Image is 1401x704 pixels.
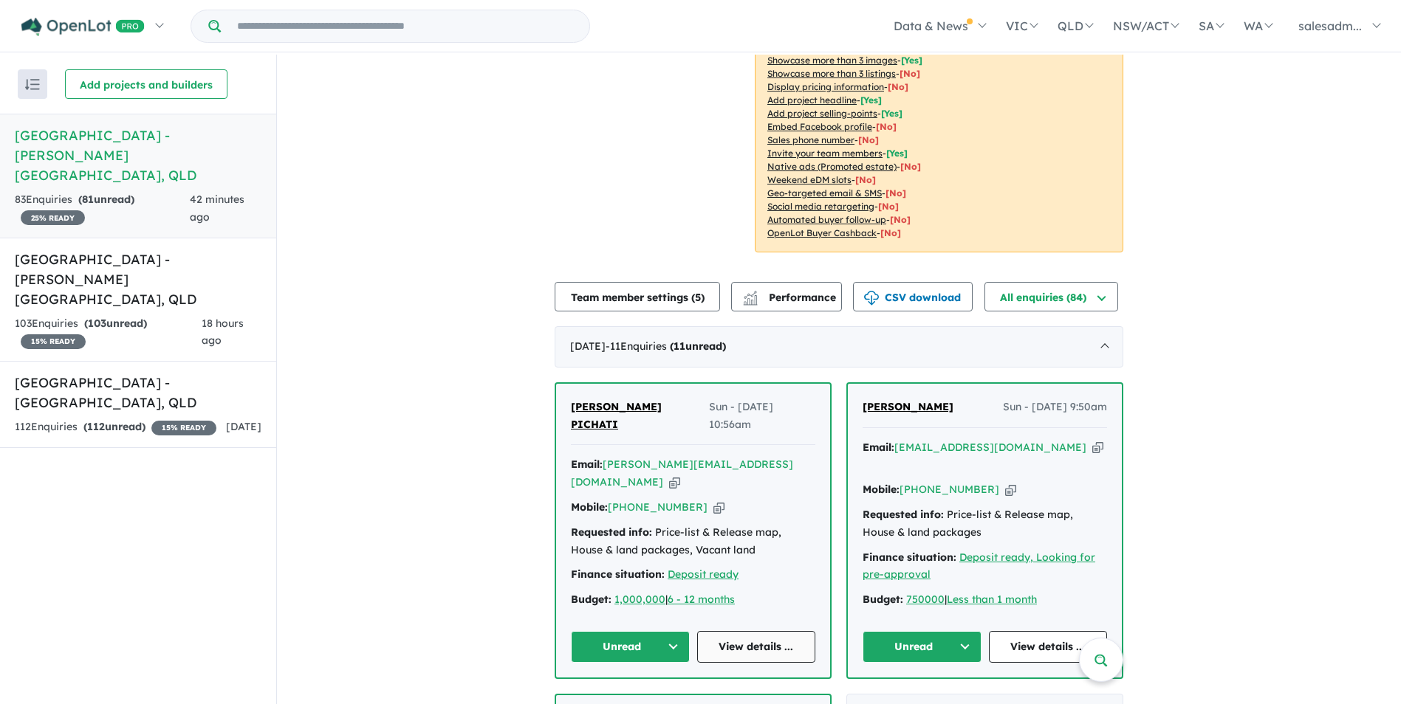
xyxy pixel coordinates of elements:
u: Showcase more than 3 images [767,55,897,66]
a: Deposit ready [668,567,739,581]
div: Price-list & Release map, House & land packages [863,506,1107,542]
div: 83 Enquir ies [15,191,190,227]
img: line-chart.svg [744,291,757,299]
button: Copy [1092,440,1103,455]
a: Deposit ready, Looking for pre-approval [863,551,1095,582]
span: 112 [87,420,105,433]
span: [No] [900,161,921,172]
button: CSV download [853,282,973,311]
span: 15 % READY [151,421,216,435]
a: View details ... [989,631,1108,663]
a: 750000 [906,593,945,606]
span: 5 [695,291,701,304]
button: Copy [713,500,725,515]
u: OpenLot Buyer Cashback [767,227,877,238]
u: Add project headline [767,94,857,106]
a: 1,000,000 [614,593,665,606]
strong: Mobile: [863,483,900,496]
strong: ( unread) [84,317,147,330]
img: download icon [864,291,879,306]
div: [DATE] [555,326,1123,367]
span: [PERSON_NAME] [863,400,953,413]
button: Copy [1005,482,1016,497]
u: Sales phone number [767,134,854,145]
span: [ Yes ] [901,55,922,66]
u: Invite your team members [767,148,883,159]
strong: ( unread) [670,339,726,353]
span: Sun - [DATE] 9:50am [1003,398,1107,416]
strong: Budget: [571,593,612,606]
a: [PERSON_NAME][EMAIL_ADDRESS][DOMAIN_NAME] [571,458,793,489]
span: [ No ] [858,134,879,145]
span: [No] [890,214,911,225]
span: 42 minutes ago [190,193,244,224]
span: [DATE] [226,420,261,433]
strong: Budget: [863,593,903,606]
span: [No] [886,187,906,199]
span: - 11 Enquir ies [606,339,726,353]
a: View details ... [697,631,816,663]
div: | [571,591,815,609]
button: Copy [669,474,680,490]
u: Add project selling-points [767,108,877,119]
button: Add projects and builders [65,69,227,99]
span: [No] [878,201,899,212]
u: Native ads (Promoted estate) [767,161,897,172]
span: Sun - [DATE] 10:56am [709,398,816,434]
h5: [GEOGRAPHIC_DATA] - [PERSON_NAME][GEOGRAPHIC_DATA] , QLD [15,125,261,185]
u: Geo-targeted email & SMS [767,187,882,199]
strong: ( unread) [83,420,145,433]
strong: Email: [863,441,894,454]
span: [PERSON_NAME] PICHATI [571,400,662,431]
strong: Finance situation: [571,567,665,581]
div: | [863,591,1107,609]
p: Your project is only comparing to other top-performing projects in your area: - - - - - - - - - -... [755,15,1123,252]
span: [ Yes ] [881,108,902,119]
strong: ( unread) [78,193,134,206]
strong: Mobile: [571,500,608,514]
a: Less than 1 month [947,593,1037,606]
u: Showcase more than 3 listings [767,68,896,79]
u: Embed Facebook profile [767,121,872,132]
a: [PHONE_NUMBER] [608,500,708,514]
input: Try estate name, suburb, builder or developer [224,10,586,42]
div: 103 Enquir ies [15,315,202,351]
u: Weekend eDM slots [767,174,852,185]
span: [No] [855,174,876,185]
button: Unread [571,631,690,663]
h5: [GEOGRAPHIC_DATA] - [PERSON_NAME][GEOGRAPHIC_DATA] , QLD [15,249,261,309]
h5: [GEOGRAPHIC_DATA] - [GEOGRAPHIC_DATA] , QLD [15,373,261,413]
a: 6 - 12 months [668,593,735,606]
span: 18 hours ago [202,317,244,348]
a: [EMAIL_ADDRESS][DOMAIN_NAME] [894,441,1086,454]
strong: Requested info: [571,525,652,539]
span: [No] [880,227,901,238]
button: Team member settings (5) [555,282,720,311]
button: Unread [863,631,982,663]
a: [PHONE_NUMBER] [900,483,999,496]
span: 103 [88,317,106,330]
button: Performance [731,282,842,311]
img: bar-chart.svg [743,295,758,305]
span: 81 [82,193,94,206]
span: [ No ] [900,68,920,79]
a: [PERSON_NAME] [863,398,953,416]
u: Display pricing information [767,81,884,92]
div: Price-list & Release map, House & land packages, Vacant land [571,524,815,559]
span: [ Yes ] [886,148,908,159]
img: Openlot PRO Logo White [21,18,145,36]
span: 15 % READY [21,334,86,349]
a: [PERSON_NAME] PICHATI [571,398,709,434]
div: 112 Enquir ies [15,418,216,436]
span: 25 % READY [21,210,85,225]
span: [ No ] [888,81,908,92]
span: [ No ] [876,121,897,132]
span: salesadm... [1298,18,1362,33]
strong: Requested info: [863,508,944,521]
span: [ Yes ] [860,94,882,106]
